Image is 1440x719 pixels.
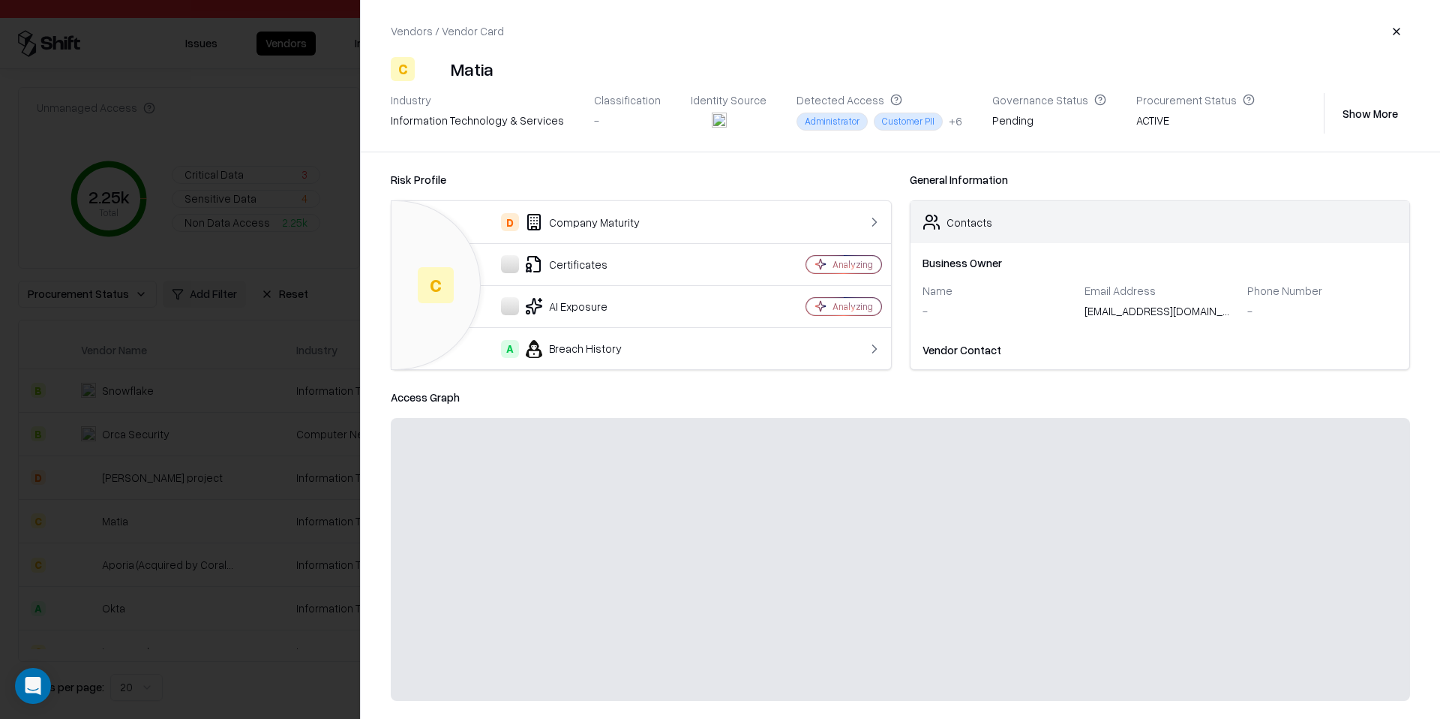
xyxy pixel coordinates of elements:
[391,388,1410,406] div: Access Graph
[391,113,564,128] div: information technology & services
[949,113,962,129] div: + 6
[796,93,962,107] div: Detected Access
[832,300,873,313] div: Analyzing
[832,258,873,271] div: Analyzing
[946,215,992,230] div: Contacts
[922,303,1073,319] div: -
[391,170,892,188] div: Risk Profile
[403,297,745,315] div: AI Exposure
[1084,303,1235,324] div: [EMAIL_ADDRESS][DOMAIN_NAME]
[594,113,661,128] div: -
[691,113,706,128] img: okta.com
[391,57,415,81] div: C
[421,57,445,81] img: Matia
[922,255,1398,271] div: Business Owner
[501,213,519,231] div: D
[992,113,1106,134] div: Pending
[1247,303,1398,319] div: -
[418,267,454,303] div: C
[1247,284,1398,297] div: Phone Number
[403,255,745,273] div: Certificates
[796,113,868,130] div: Administrator
[691,93,766,107] div: Identity Source
[922,284,1073,297] div: Name
[501,340,519,358] div: A
[403,213,745,231] div: Company Maturity
[949,113,962,129] button: +6
[712,113,727,128] img: snowflake.com
[1136,113,1255,134] div: ACTIVE
[391,93,564,107] div: Industry
[451,57,493,81] div: Matia
[1084,284,1235,297] div: Email Address
[992,93,1106,107] div: Governance Status
[874,113,943,130] div: Customer PII
[1330,100,1410,127] button: Show More
[922,342,1398,358] div: Vendor Contact
[403,340,745,358] div: Breach History
[594,93,661,107] div: Classification
[391,23,504,39] div: Vendors / Vendor Card
[910,170,1411,188] div: General Information
[1136,93,1255,107] div: Procurement Status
